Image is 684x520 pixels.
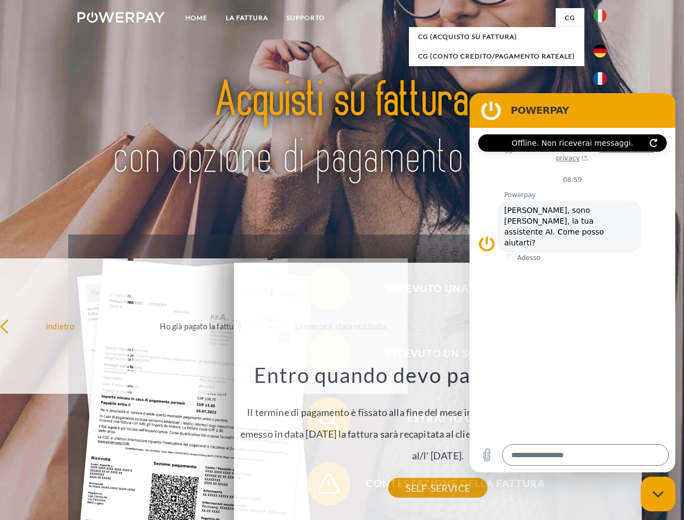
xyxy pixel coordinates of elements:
div: Il termine di pagamento è fissato alla fine del mese in corso. Ad esempio se l'ordine è stato eme... [240,362,636,488]
a: CG [556,8,584,28]
a: LA FATTURA [217,8,277,28]
img: logo-powerpay-white.svg [77,12,165,23]
a: CG (Conto Credito/Pagamento rateale) [409,47,584,66]
img: de [594,44,607,57]
img: it [594,9,607,22]
img: fr [594,72,607,85]
a: SELF-SERVICE [388,478,487,498]
div: Ho già pagato la fattura [140,318,262,333]
iframe: Pulsante per aprire la finestra di messaggistica, conversazione in corso [641,477,675,511]
a: Home [176,8,217,28]
a: CG (Acquisto su fattura) [409,27,584,47]
iframe: Finestra di messaggistica [470,93,675,472]
h3: Entro quando devo pagare la fattura? [240,362,636,388]
img: title-powerpay_it.svg [103,52,581,207]
a: Supporto [277,8,334,28]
